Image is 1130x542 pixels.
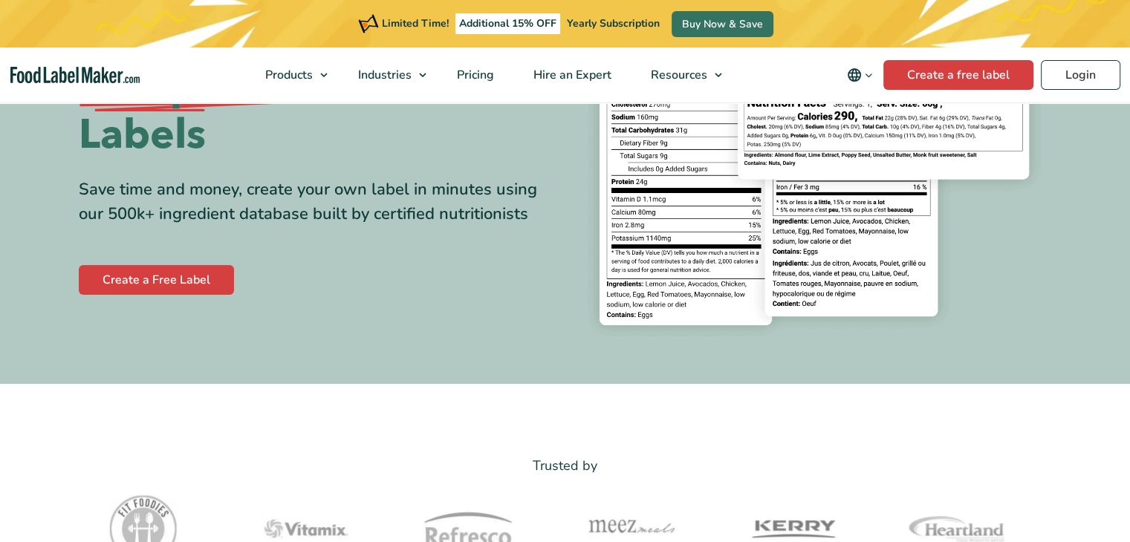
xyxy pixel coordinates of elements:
[672,11,773,37] a: Buy Now & Save
[567,16,660,30] span: Yearly Subscription
[514,48,628,102] a: Hire an Expert
[837,60,883,90] button: Change language
[452,67,496,83] span: Pricing
[79,62,284,111] span: Compliant
[455,13,560,34] span: Additional 15% OFF
[1041,60,1120,90] a: Login
[646,67,709,83] span: Resources
[261,67,314,83] span: Products
[79,265,234,295] a: Create a Free Label
[79,455,1052,477] p: Trusted by
[631,48,730,102] a: Resources
[10,67,140,84] a: Food Label Maker homepage
[883,60,1033,90] a: Create a free label
[382,16,449,30] span: Limited Time!
[438,48,510,102] a: Pricing
[354,67,413,83] span: Industries
[339,48,434,102] a: Industries
[246,48,335,102] a: Products
[79,177,554,226] div: Save time and money, create your own label in minutes using our 500k+ ingredient database built b...
[529,67,613,83] span: Hire an Expert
